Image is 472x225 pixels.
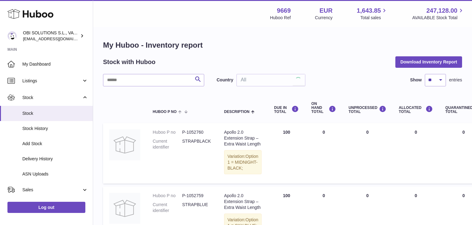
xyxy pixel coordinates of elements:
button: Download Inventory Report [395,56,462,67]
span: Sales [22,187,82,193]
td: 0 [393,123,439,184]
span: Description [224,110,249,114]
dt: Huboo P no [153,129,182,135]
div: ON HAND Total [311,102,336,114]
span: Listings [22,78,82,84]
dt: Huboo P no [153,193,182,199]
div: OBI SOLUTIONS S.L., VAT: B70911078 [23,30,79,42]
strong: EUR [319,6,332,15]
img: product image [109,129,140,160]
span: 0 [462,130,465,135]
td: 0 [342,123,393,184]
span: My Dashboard [22,61,88,67]
dd: P-1052759 [182,193,212,199]
div: Variation: [224,150,262,175]
h2: Stock with Huboo [103,58,155,66]
span: Delivery History [22,156,88,162]
label: Country [217,77,233,83]
span: Total sales [360,15,388,21]
span: [EMAIL_ADDRESS][DOMAIN_NAME] [23,36,91,41]
div: Apollo 2.0 Extension Strap – Extra Waist Length [224,129,262,147]
a: 1,643.85 Total sales [357,6,388,21]
dt: Current identifier [153,202,182,214]
div: UNPROCESSED Total [348,106,386,114]
span: Stock History [22,126,88,132]
div: Huboo Ref [270,15,291,21]
strong: 9669 [277,6,291,15]
span: AVAILABLE Stock Total [412,15,465,21]
span: ASN Uploads [22,171,88,177]
div: Currency [315,15,333,21]
span: 247,128.00 [426,6,457,15]
span: Stock [22,95,82,101]
a: 247,128.00 AVAILABLE Stock Total [412,6,465,21]
span: entries [449,77,462,83]
dd: STRAPBLUE [182,202,212,214]
span: Option 1 = MIDNIGHT-BLACK; [227,154,258,171]
span: Huboo P no [153,110,177,114]
span: Add Stock [22,141,88,147]
td: 100 [268,123,305,184]
span: Stock [22,110,88,116]
label: Show [410,77,422,83]
dd: STRAPBLACK [182,138,212,150]
img: hello@myobistore.com [7,31,17,41]
div: Apollo 2.0 Extension Strap – Extra Waist Length [224,193,262,210]
h1: My Huboo - Inventory report [103,40,462,50]
dt: Current identifier [153,138,182,150]
div: ALLOCATED Total [399,106,433,114]
img: product image [109,193,140,224]
a: Log out [7,202,85,213]
dd: P-1052760 [182,129,212,135]
td: 0 [305,123,342,184]
span: 1,643.85 [357,6,381,15]
span: 0 [462,193,465,198]
div: DUE IN TOTAL [274,106,299,114]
